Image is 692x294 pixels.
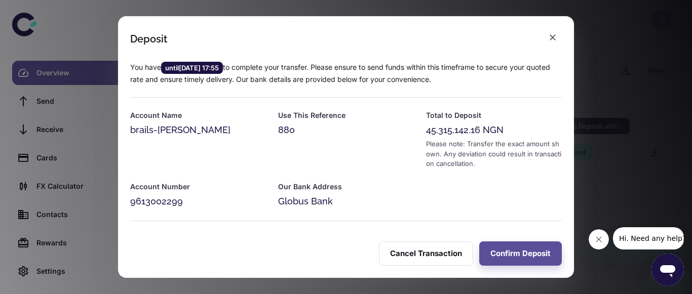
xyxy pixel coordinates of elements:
iframe: Message from company [613,227,684,249]
div: brails-[PERSON_NAME] [130,123,266,137]
h6: Our Bank Address [278,181,414,192]
div: Globus Bank [278,194,414,208]
h6: Account Name [130,110,266,121]
button: Cancel Transaction [379,241,473,266]
div: 9613002299 [130,194,266,208]
iframe: Close message [589,229,609,249]
iframe: Button to launch messaging window [651,254,684,286]
div: Deposit [130,33,167,45]
h6: Total to Deposit [426,110,562,121]
h6: Use This Reference [278,110,414,121]
div: 45,315,142.16 NGN [426,123,562,137]
h6: Account Number [130,181,266,192]
div: 880 [278,123,414,137]
span: Hi. Need any help? [6,7,73,15]
button: Confirm Deposit [479,241,562,266]
div: Please note: Transfer the exact amount shown. Any deviation could result in transaction cancellat... [426,139,562,169]
span: until [DATE] 17:55 [161,63,223,73]
p: You have to complete your transfer. Please ensure to send funds within this timeframe to secure y... [130,62,562,85]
